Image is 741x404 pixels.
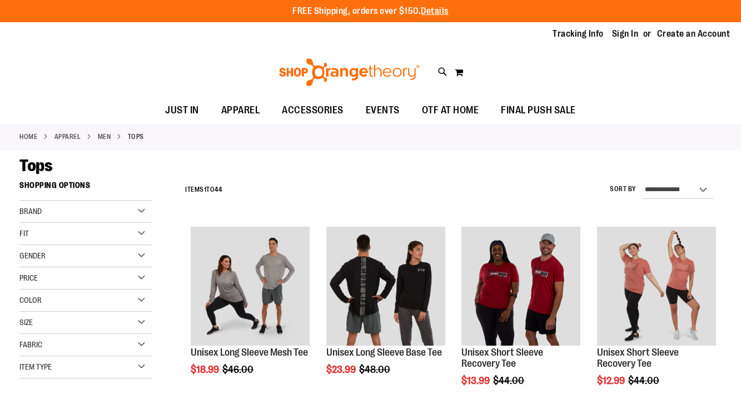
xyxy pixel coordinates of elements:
span: APPAREL [221,98,260,123]
img: Shop Orangetheory [277,58,421,86]
a: Product image for Unisex SS Recovery Tee [461,227,580,347]
a: Product image for Unisex Short Sleeve Recovery Tee [597,227,716,347]
label: Sort By [610,184,636,194]
span: 1 [204,186,207,193]
span: $48.00 [359,364,392,375]
a: EVENTS [355,98,411,123]
span: Tops [19,156,52,175]
strong: Shopping Options [19,176,152,201]
strong: Tops [128,132,144,142]
span: 44 [215,186,222,193]
a: Tracking Info [553,28,604,40]
span: $46.00 [222,364,255,375]
span: $44.00 [493,375,526,386]
span: Size [19,318,33,327]
a: Sign In [612,28,639,40]
span: Brand [19,207,42,216]
a: APPAREL [54,132,81,142]
a: APPAREL [210,98,271,123]
span: Gender [19,251,46,260]
img: Product image for Unisex SS Recovery Tee [461,227,580,346]
span: ACCESSORIES [282,98,344,123]
span: $12.99 [597,375,626,386]
span: $18.99 [191,364,221,375]
a: JUST IN [154,98,210,123]
span: JUST IN [165,98,199,123]
span: EVENTS [366,98,400,123]
a: Product image for Unisex Long Sleeve Base Tee [326,227,445,347]
span: Fit [19,229,29,238]
a: Home [19,132,37,142]
a: Details [421,6,449,16]
span: FINAL PUSH SALE [501,98,576,123]
img: Product image for Unisex Short Sleeve Recovery Tee [597,227,716,346]
a: OTF AT HOME [411,98,490,123]
a: Unisex Short Sleeve Recovery Tee [597,347,679,369]
a: FINAL PUSH SALE [490,98,587,123]
a: Unisex Long Sleeve Mesh Tee [191,347,308,358]
span: Fabric [19,340,42,349]
p: FREE Shipping, orders over $150. [292,5,449,18]
a: MEN [98,132,111,142]
span: $44.00 [628,375,661,386]
a: ACCESSORIES [271,98,355,123]
span: Price [19,273,38,282]
a: Create an Account [657,28,730,40]
h2: Items to [185,181,222,198]
img: Unisex Long Sleeve Mesh Tee primary image [191,227,310,346]
span: Item Type [19,362,52,371]
a: Unisex Short Sleeve Recovery Tee [461,347,543,369]
div: product [185,221,315,403]
img: Product image for Unisex Long Sleeve Base Tee [326,227,445,346]
div: product [321,221,451,403]
span: $13.99 [461,375,491,386]
span: OTF AT HOME [422,98,479,123]
a: Unisex Long Sleeve Mesh Tee primary image [191,227,310,347]
span: Color [19,296,42,305]
span: $23.99 [326,364,357,375]
a: Unisex Long Sleeve Base Tee [326,347,442,358]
